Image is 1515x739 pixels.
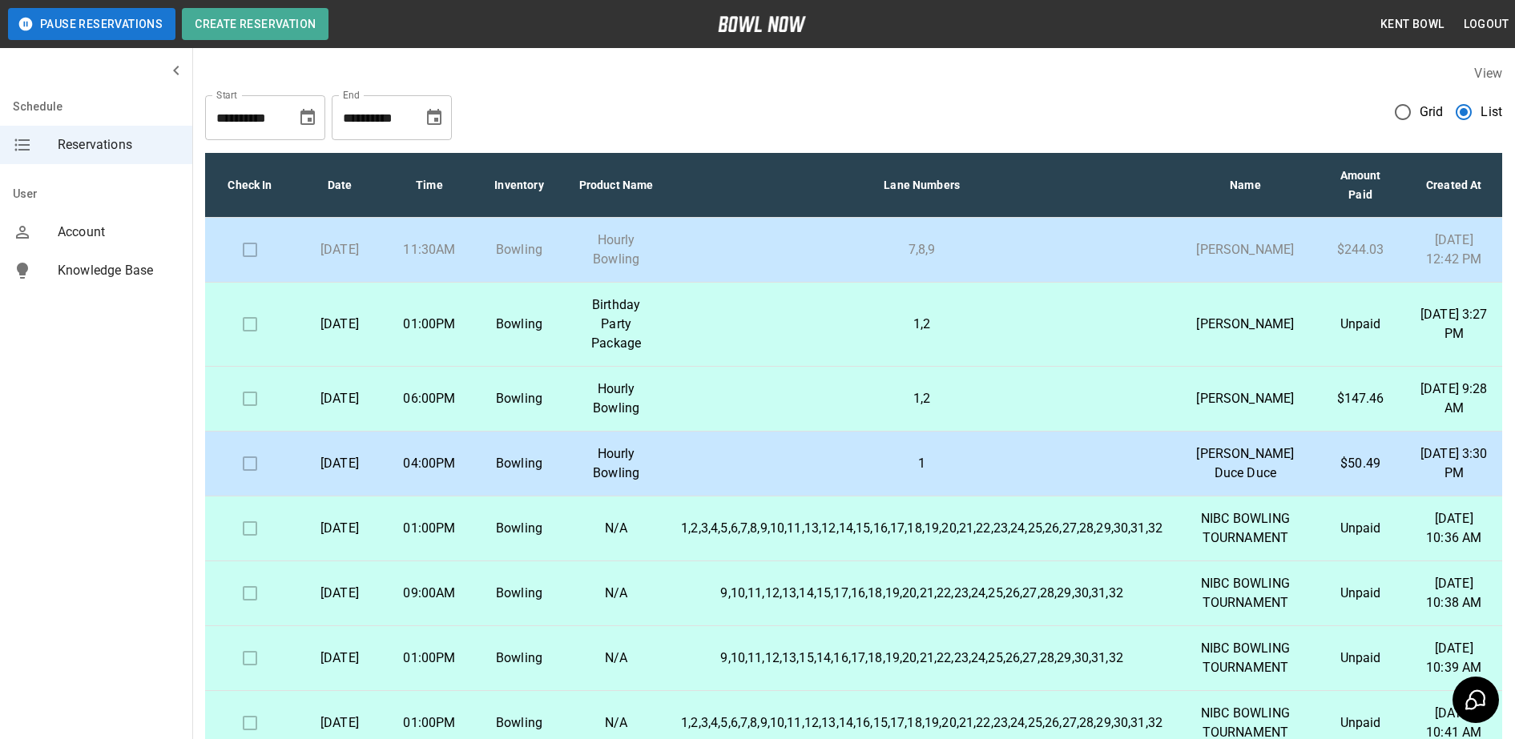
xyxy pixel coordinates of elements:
p: Bowling [487,713,551,733]
p: 06:00PM [397,389,461,408]
p: Bowling [487,315,551,334]
p: 01:00PM [397,519,461,538]
p: [DATE] [308,584,372,603]
p: [DATE] [308,454,372,473]
p: [DATE] 10:36 AM [1418,509,1489,548]
img: logo [718,16,806,32]
span: Reservations [58,135,179,155]
th: Time [385,153,474,218]
p: [DATE] [308,519,372,538]
p: Unpaid [1328,519,1393,538]
p: [DATE] [308,649,372,668]
p: Bowling [487,240,551,259]
p: [DATE] 10:38 AM [1418,574,1489,612]
th: Product Name [564,153,668,218]
p: Hourly Bowling [577,444,655,483]
p: Bowling [487,649,551,668]
p: $50.49 [1328,454,1393,473]
th: Created At [1405,153,1502,218]
p: 1,2 [681,389,1162,408]
p: [DATE] [308,240,372,259]
p: Hourly Bowling [577,380,655,418]
p: [PERSON_NAME] [1188,240,1303,259]
button: Pause Reservations [8,8,175,40]
p: 9,10,11,12,13,15,14,16,17,18,19,20,21,22,23,24,25,26,27,28,29,30,31,32 [681,649,1162,668]
span: Knowledge Base [58,261,179,280]
p: $147.46 [1328,389,1393,408]
button: Logout [1457,10,1515,39]
p: [DATE] 3:30 PM [1418,444,1489,483]
p: Hourly Bowling [577,231,655,269]
p: Bowling [487,454,551,473]
p: 09:00AM [397,584,461,603]
p: [DATE] [308,389,372,408]
p: N/A [577,519,655,538]
p: [DATE] [308,713,372,733]
p: Unpaid [1328,584,1393,603]
p: [DATE] 9:28 AM [1418,380,1489,418]
p: [PERSON_NAME] [1188,315,1303,334]
p: 1,2,3,4,5,6,7,8,9,10,11,13,12,14,15,16,17,18,19,20,21,22,23,24,25,26,27,28,29,30,31,32 [681,519,1162,538]
p: [PERSON_NAME] [1188,389,1303,408]
p: NIBC BOWLING TOURNAMENT [1188,639,1303,677]
p: N/A [577,584,655,603]
p: $244.03 [1328,240,1393,259]
p: [DATE] [308,315,372,334]
th: Lane Numbers [668,153,1175,218]
p: [DATE] 10:39 AM [1418,639,1489,677]
p: [DATE] 12:42 PM [1418,231,1489,269]
p: Birthday Party Package [577,295,655,353]
p: Bowling [487,389,551,408]
button: Choose date, selected date is Nov 3, 2025 [418,102,450,134]
p: N/A [577,649,655,668]
p: 04:00PM [397,454,461,473]
p: Bowling [487,584,551,603]
button: Create Reservation [182,8,328,40]
p: Bowling [487,519,551,538]
p: NIBC BOWLING TOURNAMENT [1188,574,1303,612]
p: N/A [577,713,655,733]
p: NIBC BOWLING TOURNAMENT [1188,509,1303,548]
p: 11:30AM [397,240,461,259]
p: Unpaid [1328,649,1393,668]
button: Choose date, selected date is Oct 3, 2025 [292,102,324,134]
button: Kent Bowl [1374,10,1451,39]
th: Amount Paid [1316,153,1406,218]
p: 7,8,9 [681,240,1162,259]
p: Unpaid [1328,315,1393,334]
th: Check In [205,153,295,218]
span: Grid [1420,102,1444,122]
p: Unpaid [1328,713,1393,733]
p: [PERSON_NAME] Duce Duce [1188,444,1303,483]
label: View [1474,66,1502,81]
p: 1,2,3,4,5,6,7,8,9,10,11,12,13,14,16,15,17,18,19,20,21,22,23,24,25,26,27,28,29,30,31,32 [681,713,1162,733]
p: 1 [681,454,1162,473]
th: Date [295,153,385,218]
p: [DATE] 3:27 PM [1418,305,1489,343]
span: List [1481,102,1502,122]
p: 01:00PM [397,649,461,668]
th: Name [1175,153,1316,218]
p: 01:00PM [397,713,461,733]
p: 01:00PM [397,315,461,334]
th: Inventory [474,153,564,218]
span: Account [58,223,179,242]
p: 9,10,11,12,13,14,15,17,16,18,19,20,21,22,23,24,25,26,27,28,29,30,31,32 [681,584,1162,603]
p: 1,2 [681,315,1162,334]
